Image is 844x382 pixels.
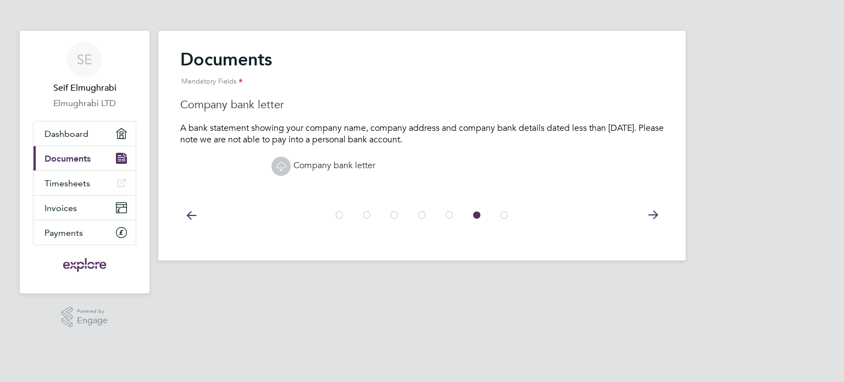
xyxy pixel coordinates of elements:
[34,146,136,170] a: Documents
[62,307,108,328] a: Powered byEngage
[180,123,664,146] p: A bank statement showing your company name, company address and company bank details dated less t...
[77,316,108,325] span: Engage
[33,97,136,110] a: Elmughrabi LTD
[33,42,136,95] a: SESeif Elmughrabi
[45,203,77,213] span: Invoices
[180,70,664,93] div: Mandatory Fields
[20,31,149,294] nav: Main navigation
[45,228,83,238] span: Payments
[34,171,136,195] a: Timesheets
[34,196,136,220] a: Invoices
[180,48,664,93] h2: Documents
[77,307,108,316] span: Powered by
[180,97,664,112] h3: Company bank letter
[45,129,88,139] span: Dashboard
[34,121,136,146] a: Dashboard
[45,153,91,164] span: Documents
[45,178,90,189] span: Timesheets
[33,256,136,274] a: Go to home page
[33,81,136,95] span: Seif Elmughrabi
[34,220,136,245] a: Payments
[62,256,108,274] img: exploregroup-logo-retina.png
[271,160,375,171] a: Company bank letter
[77,52,92,67] span: SE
